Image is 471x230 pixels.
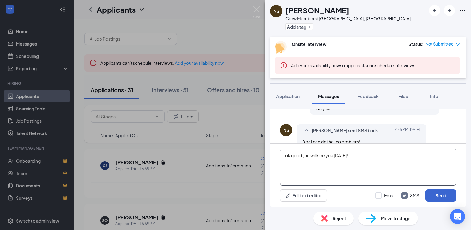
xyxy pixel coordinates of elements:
[318,93,339,99] span: Messages
[308,25,311,29] svg: Plus
[408,41,424,47] div: Status :
[303,127,310,134] svg: SmallChevronUp
[395,127,420,134] span: [DATE] 7:45 PM
[285,5,349,15] h1: [PERSON_NAME]
[456,43,460,47] span: down
[381,215,411,222] span: Move to stage
[425,189,456,202] button: Send
[280,62,287,69] svg: Error
[358,93,379,99] span: Feedback
[425,41,454,47] span: Not Submitted
[430,93,438,99] span: Info
[285,15,411,22] div: Crew Member at [GEOGRAPHIC_DATA], [GEOGRAPHIC_DATA]
[280,149,456,186] textarea: ok good , he will see you [DATE]!
[291,62,340,68] button: Add your availability now
[280,189,327,202] button: Full text editorPen
[444,5,455,16] button: ArrowRight
[303,139,360,144] span: Yes I can do that no problem!
[292,41,326,47] b: Onsite Interview
[333,215,346,222] span: Reject
[291,63,416,68] span: so applicants can schedule interviews.
[276,93,300,99] span: Application
[285,23,313,30] button: PlusAdd a tag
[446,7,453,14] svg: ArrowRight
[399,93,408,99] span: Files
[459,7,466,14] svg: Ellipses
[273,8,279,14] div: NS
[431,7,438,14] svg: ArrowLeftNew
[283,127,289,133] div: NS
[285,192,291,199] svg: Pen
[429,5,440,16] button: ArrowLeftNew
[450,209,465,224] div: Open Intercom Messenger
[312,127,379,134] span: [PERSON_NAME] sent SMS back.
